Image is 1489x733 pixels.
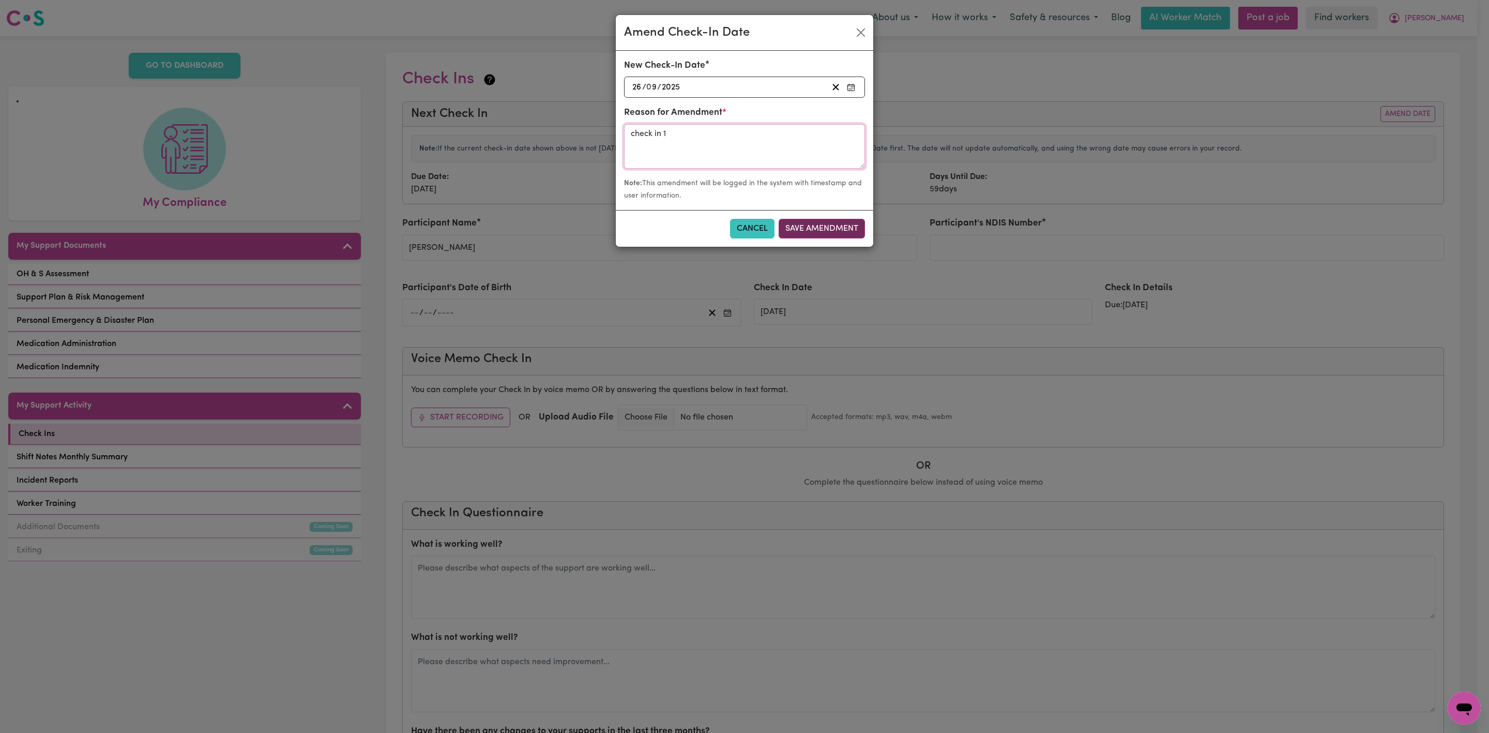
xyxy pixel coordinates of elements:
[624,179,862,200] small: This amendment will be logged in the system with timestamp and user information.
[853,24,869,41] button: Close
[657,83,661,92] span: /
[646,83,651,92] span: 0
[1448,692,1481,725] iframe: Button to launch messaging window, conversation in progress
[642,83,646,92] span: /
[624,124,865,169] textarea: check in 1
[779,219,865,238] button: Save Amendment
[730,219,774,238] button: Cancel
[632,80,642,94] input: --
[624,179,642,187] strong: Note:
[624,106,726,119] label: Reason for Amendment
[647,80,657,94] input: --
[624,23,750,42] div: Amend Check-In Date
[661,80,681,94] input: ----
[624,59,705,72] label: New Check-In Date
